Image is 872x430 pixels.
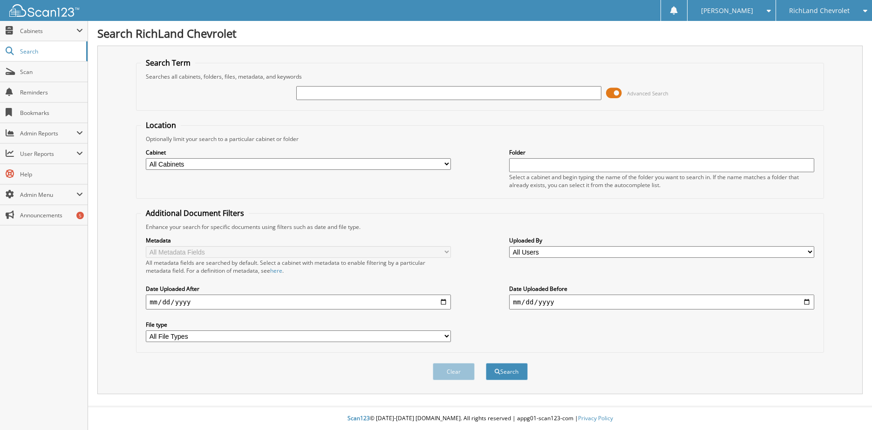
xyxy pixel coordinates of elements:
[9,4,79,17] img: scan123-logo-white.svg
[146,295,451,309] input: start
[146,148,451,156] label: Cabinet
[141,120,181,130] legend: Location
[146,236,451,244] label: Metadata
[627,90,668,97] span: Advanced Search
[789,8,850,13] span: RichLand Chevrolet
[88,407,872,430] div: © [DATE]-[DATE] [DOMAIN_NAME]. All rights reserved | appg01-scan123-com |
[146,285,451,293] label: Date Uploaded After
[20,191,76,199] span: Admin Menu
[76,212,84,219] div: 5
[141,223,819,231] div: Enhance your search for specific documents using filters such as date and file type.
[509,285,814,293] label: Date Uploaded Before
[509,148,814,156] label: Folder
[20,170,83,178] span: Help
[141,135,819,143] div: Optionally limit your search to a particular cabinet or folder
[509,236,814,244] label: Uploaded By
[509,295,814,309] input: end
[20,109,83,117] span: Bookmarks
[20,150,76,158] span: User Reports
[509,173,814,189] div: Select a cabinet and begin typing the name of the folder you want to search in. If the name match...
[146,259,451,275] div: All metadata fields are searched by default. Select a cabinet with metadata to enable filtering b...
[20,129,76,137] span: Admin Reports
[20,68,83,76] span: Scan
[20,27,76,35] span: Cabinets
[347,414,370,422] span: Scan123
[97,26,863,41] h1: Search RichLand Chevrolet
[20,47,82,55] span: Search
[146,321,451,329] label: File type
[701,8,753,13] span: [PERSON_NAME]
[20,88,83,96] span: Reminders
[141,73,819,81] div: Searches all cabinets, folders, files, metadata, and keywords
[20,211,83,219] span: Announcements
[578,414,613,422] a: Privacy Policy
[433,363,475,380] button: Clear
[486,363,528,380] button: Search
[270,267,282,275] a: here
[141,208,249,218] legend: Additional Document Filters
[141,58,195,68] legend: Search Term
